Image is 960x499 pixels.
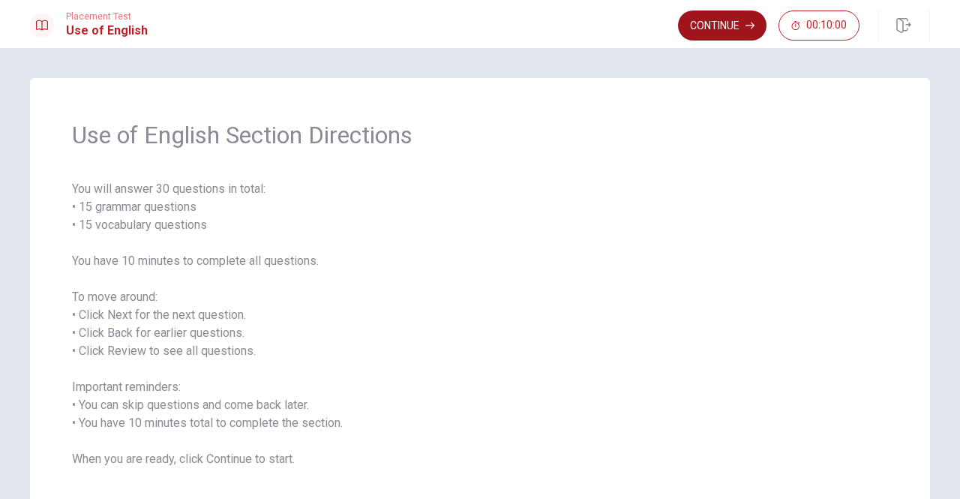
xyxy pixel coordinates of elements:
[72,120,888,150] span: Use of English Section Directions
[778,11,859,41] button: 00:10:00
[66,22,148,40] h1: Use of English
[678,11,766,41] button: Continue
[806,20,847,32] span: 00:10:00
[66,11,148,22] span: Placement Test
[72,180,888,468] span: You will answer 30 questions in total: • 15 grammar questions • 15 vocabulary questions You have ...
